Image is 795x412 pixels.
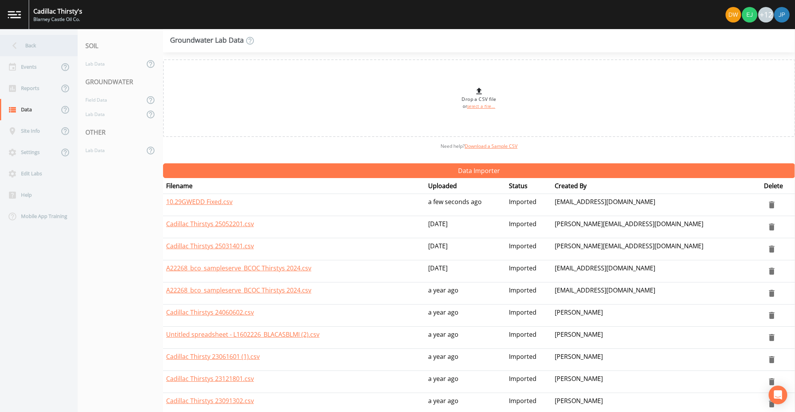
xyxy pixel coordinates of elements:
td: [PERSON_NAME] [552,305,761,327]
th: Delete [761,178,795,194]
td: Imported [506,371,552,393]
td: a year ago [425,371,506,393]
a: Lab Data [78,107,144,121]
a: A22268_bco_sampleserve_BCOC Thirstys 2024.csv [166,286,311,294]
a: Cadillac Thirstys 25052201.csv [166,220,254,228]
td: Imported [506,282,552,305]
a: Cadillac Thirsty 23061601 (1).csv [166,352,260,361]
th: Uploaded [425,178,506,194]
div: +12 [758,7,774,23]
td: [PERSON_NAME] [552,327,761,349]
div: GROUNDWATER [78,71,163,93]
td: Imported [506,327,552,349]
td: Imported [506,216,552,238]
a: A22268_bco_sampleserve_BCOC Thirstys 2024.csv [166,264,311,272]
td: a year ago [425,282,506,305]
button: delete [764,308,779,323]
td: [DATE] [425,238,506,260]
th: Filename [163,178,425,194]
td: [PERSON_NAME] [552,371,761,393]
small: or [463,104,495,109]
div: Dean P. Wiltse [725,7,741,23]
td: [PERSON_NAME][EMAIL_ADDRESS][DOMAIN_NAME] [552,216,761,238]
td: Imported [506,260,552,282]
div: Erik Johnson [741,7,758,23]
a: Lab Data [78,143,144,158]
td: [EMAIL_ADDRESS][DOMAIN_NAME] [552,194,761,216]
img: 7a4123bb7fedf39828ca61cb41cf0cd5 [742,7,757,23]
a: Untitled spreadsheet - L1602226_BLACASBLMI (2).csv [166,330,319,339]
td: [PERSON_NAME] [552,349,761,371]
span: Need help? [441,143,517,149]
button: delete [764,374,779,389]
th: Created By [552,178,761,194]
a: Cadillac Thirstys 25031401.csv [166,242,254,250]
button: delete [764,396,779,412]
button: delete [764,330,779,345]
td: a year ago [425,327,506,349]
a: Download a Sample CSV [465,143,517,149]
button: delete [764,241,779,257]
img: 3d81de52c5f627f6356ce8740c3e6912 [726,7,741,23]
div: SOIL [78,35,163,57]
td: a year ago [425,305,506,327]
img: logo [8,11,21,18]
a: Field Data [78,93,144,107]
div: Groundwater Lab Data [170,36,255,45]
a: Cadillac Thirstys 24060602.csv [166,308,254,317]
td: [PERSON_NAME][EMAIL_ADDRESS][DOMAIN_NAME] [552,238,761,260]
div: Open Intercom Messenger [769,386,787,404]
td: Imported [506,238,552,260]
td: Imported [506,194,552,216]
td: [EMAIL_ADDRESS][DOMAIN_NAME] [552,260,761,282]
td: [DATE] [425,260,506,282]
a: Lab Data [78,57,144,71]
button: delete [764,263,779,279]
td: a few seconds ago [425,194,506,216]
td: a year ago [425,349,506,371]
button: delete [764,352,779,367]
button: delete [764,197,779,213]
a: Cadillac Thirstys 23121801.csv [166,374,254,383]
th: Status [506,178,552,194]
div: Drop a CSV file [462,87,496,110]
a: Cadillac Thirstys 23091302.csv [166,396,254,405]
a: select a file... [467,104,495,109]
button: Data Importer [163,163,795,178]
div: Cadillac Thirsty's [33,7,82,16]
img: 41241ef155101aa6d92a04480b0d0000 [774,7,790,23]
a: 10.29GWEDD Fixed.csv [166,197,233,206]
td: Imported [506,305,552,327]
button: delete [764,219,779,235]
div: OTHER [78,121,163,143]
td: Imported [506,349,552,371]
td: [EMAIL_ADDRESS][DOMAIN_NAME] [552,282,761,305]
button: delete [764,286,779,301]
div: Blarney Castle Oil Co. [33,16,82,23]
td: [DATE] [425,216,506,238]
